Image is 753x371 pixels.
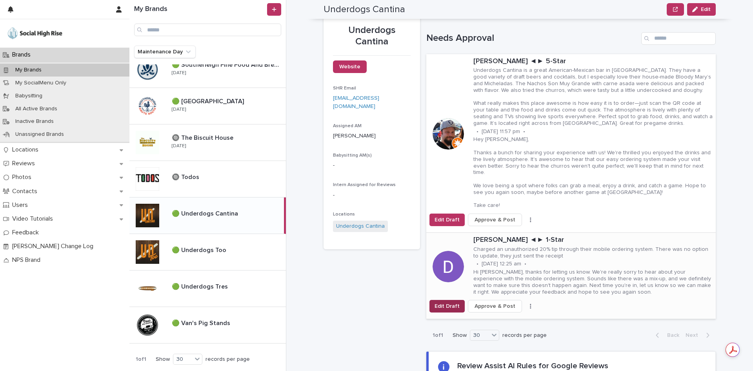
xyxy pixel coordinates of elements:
[333,153,372,158] span: Babysitting AM(s)
[9,229,45,236] p: Feedback
[482,261,521,267] p: [DATE] 12:25 am
[129,197,286,234] a: 🟢 Underdogs Cantina🟢 Underdogs Cantina
[333,132,411,140] p: [PERSON_NAME]
[477,128,478,135] p: •
[9,118,60,125] p: Inactive Brands
[333,25,411,48] p: Underdogs Cantina
[134,5,266,14] h1: My Brands
[468,214,522,226] button: Approve & Post
[473,236,713,245] p: [PERSON_NAME] ◄► 1-Star
[523,128,525,135] p: •
[129,161,286,197] a: 🔘 Todos🔘 Todos
[477,261,478,267] p: •
[333,212,355,217] span: Locations
[9,243,100,250] p: [PERSON_NAME] Change Log
[129,51,286,88] a: 🟢 Southerleigh Fine Food And Brewery🟢 Southerleigh Fine Food And Brewery [DATE]
[9,80,73,86] p: My SocialMenu Only
[129,124,286,161] a: 🔘 The Biscuit House🔘 The Biscuit House [DATE]
[129,307,286,344] a: 🟢 Van's Pig Stands🟢 Van's Pig Stands
[9,174,38,181] p: Photos
[473,57,713,66] p: [PERSON_NAME] ◄► 5-Star
[172,172,201,181] p: 🔘 Todos
[156,356,170,363] p: Show
[426,326,449,345] p: 1 of 1
[453,332,467,339] p: Show
[172,70,186,76] p: [DATE]
[172,318,232,327] p: 🟢 Van's Pig Stands
[333,124,362,128] span: Assigned AM
[134,24,281,36] input: Search
[9,106,64,112] p: All Active Brands
[333,95,379,109] a: [EMAIL_ADDRESS][DOMAIN_NAME]
[426,233,716,319] a: [PERSON_NAME] ◄► 1-StarCharged an unauthorized 20% tip through their mobile ordering system. Ther...
[206,356,250,363] p: records per page
[333,191,411,199] p: -
[324,4,405,15] h2: Underdogs Cantina
[687,3,716,16] button: Edit
[457,361,608,371] h2: Review Assist AI Rules for Google Reviews
[701,7,711,12] span: Edit
[339,64,360,69] span: Website
[426,33,638,44] h1: Needs Approval
[129,350,153,369] p: 1 of 1
[470,331,489,340] div: 30
[524,261,526,267] p: •
[435,216,460,224] span: Edit Draft
[172,208,240,217] p: 🟢 Underdogs Cantina
[9,93,49,99] p: Babysitting
[682,332,716,339] button: Next
[333,60,367,73] a: Website
[429,300,465,313] button: Edit Draft
[9,146,45,154] p: Locations
[172,133,235,142] p: 🔘 The Biscuit House
[9,215,59,223] p: Video Tutorials
[475,302,515,310] span: Approve & Post
[172,96,246,105] p: 🟢 [GEOGRAPHIC_DATA]
[173,355,192,364] div: 30
[468,300,522,313] button: Approve & Post
[6,26,64,41] img: o5DnuTxEQV6sW9jFYBBf
[172,143,186,149] p: [DATE]
[333,86,356,91] span: SHR Email
[473,136,713,209] p: Hey [PERSON_NAME], Thanks a bunch for sharing your experience with us! We're thrilled you enjoyed...
[9,201,34,209] p: Users
[649,332,682,339] button: Back
[129,270,286,307] a: 🟢 Underdogs Tres🟢 Underdogs Tres
[129,234,286,270] a: 🟢 Underdogs Too🟢 Underdogs Too
[482,128,520,135] p: [DATE] 11:57 pm
[473,269,713,295] p: Hi [PERSON_NAME], thanks for letting us know. We're really sorry to hear about your experience wi...
[172,281,229,291] p: 🟢 Underdogs Tres
[686,333,703,338] span: Next
[9,67,48,73] p: My Brands
[473,67,713,126] p: Underdogs Cantina is a great American-Mexican bar in [GEOGRAPHIC_DATA]. They have a good variety ...
[435,302,460,310] span: Edit Draft
[641,32,716,45] input: Search
[426,54,716,233] a: [PERSON_NAME] ◄► 5-StarUnderdogs Cantina is a great American-Mexican bar in [GEOGRAPHIC_DATA]. Th...
[333,183,396,187] span: Intern Assigned for Reviews
[662,333,679,338] span: Back
[473,246,713,260] p: Charged an unauthorized 20% tip through their mobile ordering system. There was no option to upda...
[134,46,196,58] button: Maintenance Day
[429,214,465,226] button: Edit Draft
[475,216,515,224] span: Approve & Post
[172,60,284,69] p: 🟢 Southerleigh Fine Food And Brewery
[9,256,47,264] p: NPS Brand
[9,51,37,58] p: Brands
[336,222,385,230] a: Underdogs Cantina
[172,107,186,112] p: [DATE]
[502,332,547,339] p: records per page
[9,160,41,167] p: Reviews
[9,131,70,138] p: Unassigned Brands
[172,245,228,254] p: 🟢 Underdogs Too
[129,88,286,124] a: 🟢 [GEOGRAPHIC_DATA]🟢 [GEOGRAPHIC_DATA] [DATE]
[333,161,411,170] p: -
[9,188,44,195] p: Contacts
